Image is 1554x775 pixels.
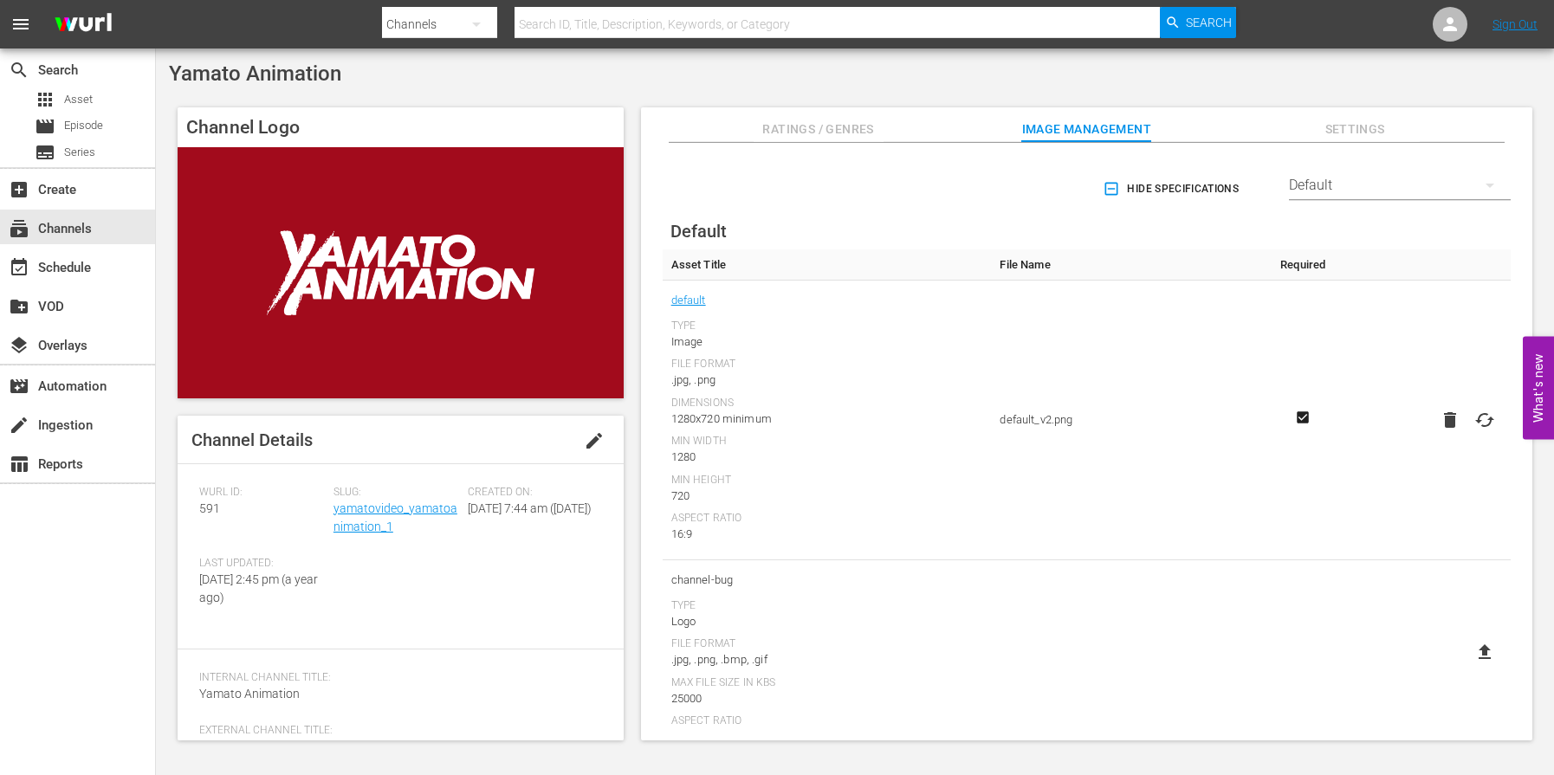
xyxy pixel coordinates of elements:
span: Overlays [9,335,29,356]
svg: Required [1292,410,1313,425]
div: 16:9 [671,526,983,543]
a: default [671,289,706,312]
h4: Channel Logo [178,107,624,147]
span: [DATE] 2:45 pm (a year ago) [199,572,318,604]
span: Channels [9,218,29,239]
div: 720 [671,488,983,505]
span: Last Updated: [199,557,325,571]
a: yamatovideo_yamatoanimation_1 [333,501,457,533]
div: Aspect Ratio [671,512,983,526]
div: Image [671,333,983,351]
div: 1280x720 minimum [671,410,983,428]
span: Yamato Animation [169,61,341,86]
div: 25000 [671,690,983,707]
div: Type [671,320,983,333]
div: Logo [671,613,983,630]
span: Channel Details [191,429,313,450]
span: Created On: [468,486,593,500]
span: Asset [35,89,55,110]
td: default_v2.png [991,281,1268,560]
span: Ingestion [9,415,29,436]
span: Episode [64,117,103,134]
span: Episode [35,116,55,137]
span: 591 [199,501,220,515]
span: Hide Specifications [1106,180,1239,198]
span: Create [9,179,29,200]
div: Dimensions [671,397,983,410]
button: edit [573,420,615,462]
span: Wurl ID: [199,486,325,500]
div: Min Width [671,435,983,449]
button: Open Feedback Widget [1523,336,1554,439]
span: Image Management [1021,119,1151,140]
span: menu [10,14,31,35]
div: Aspect Ratio [671,714,983,728]
span: [DATE] 7:44 am ([DATE]) [468,501,592,515]
span: Schedule [9,257,29,278]
span: External Channel Title: [199,724,593,738]
th: File Name [991,249,1268,281]
span: Yamato Animation [199,739,300,753]
span: Series [64,144,95,161]
button: Search [1160,7,1236,38]
div: .jpg, .png, .bmp, .gif [671,651,983,668]
div: File Format [671,358,983,371]
div: Min Height [671,474,983,488]
span: Internal Channel Title: [199,671,593,685]
span: Asset [64,91,93,108]
span: Settings [1290,119,1420,140]
span: Reports [9,454,29,475]
th: Required [1268,249,1337,281]
span: edit [584,430,605,451]
span: Automation [9,376,29,397]
div: .jpg, .png [671,371,983,389]
th: Asset Title [663,249,992,281]
span: Search [1186,7,1232,38]
button: Hide Specifications [1099,165,1246,213]
span: Slug: [333,486,459,500]
span: Ratings / Genres [754,119,884,140]
div: File Format [671,637,983,651]
div: Default [1289,161,1511,210]
img: Yamato Animation [178,147,624,397]
span: Series [35,142,55,163]
div: 1280 [671,449,983,466]
a: Sign Out [1492,17,1538,31]
span: channel-bug [671,569,983,591]
span: VOD [9,296,29,317]
span: Default [670,221,727,242]
span: Search [9,60,29,81]
span: Yamato Animation [199,687,300,701]
div: Type [671,599,983,613]
div: Max File Size In Kbs [671,676,983,690]
img: ans4CAIJ8jUAAAAAAAAAAAAAAAAAAAAAAAAgQb4GAAAAAAAAAAAAAAAAAAAAAAAAJMjXAAAAAAAAAAAAAAAAAAAAAAAAgAT5G... [42,4,125,45]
